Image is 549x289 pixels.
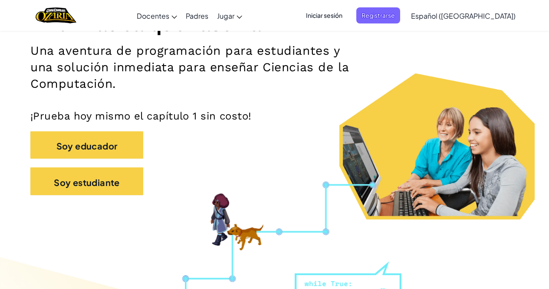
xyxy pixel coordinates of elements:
[213,4,247,27] a: Jugar
[181,4,213,27] a: Padres
[30,12,261,36] font: Informática que fascina
[306,11,342,19] font: Iniciar sesión
[30,43,349,91] font: Una aventura de programación para estudiantes y una solución inmediata para enseñar Ciencias de l...
[407,4,520,27] a: Español ([GEOGRAPHIC_DATA])
[56,140,118,151] font: Soy educador
[36,7,76,24] img: Hogar
[301,7,348,23] button: Iniciar sesión
[36,7,76,24] a: Logotipo de Ozaria de CodeCombat
[132,4,181,27] a: Docentes
[356,7,400,23] button: Registrarse
[30,131,143,159] button: Soy educador
[30,167,143,195] button: Soy estudiante
[411,11,516,20] font: Español ([GEOGRAPHIC_DATA])
[137,11,169,20] font: Docentes
[186,11,208,20] font: Padres
[217,11,234,20] font: Jugar
[30,110,252,122] font: ¡Prueba hoy mismo el capítulo 1 sin costo!
[54,176,120,187] font: Soy estudiante
[362,11,395,19] font: Registrarse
